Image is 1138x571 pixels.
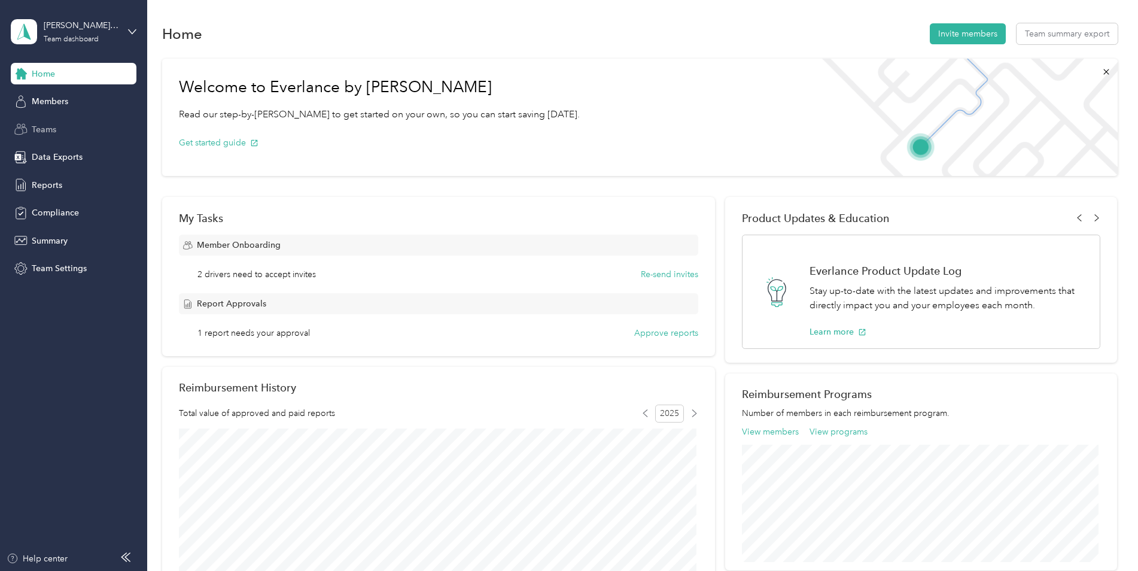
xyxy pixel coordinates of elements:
span: 1 report needs your approval [197,327,310,339]
span: Total value of approved and paid reports [179,407,335,420]
button: Re-send invites [641,268,698,281]
span: Member Onboarding [197,239,281,251]
div: Team dashboard [44,36,99,43]
button: View programs [810,426,868,438]
h1: Welcome to Everlance by [PERSON_NAME] [179,78,580,97]
button: Team summary export [1017,23,1118,44]
span: Product Updates & Education [742,212,890,224]
p: Read our step-by-[PERSON_NAME] to get started on your own, so you can start saving [DATE]. [179,107,580,122]
iframe: Everlance-gr Chat Button Frame [1071,504,1138,571]
button: Help center [7,552,68,565]
span: Home [32,68,55,80]
span: Team Settings [32,262,87,275]
button: Invite members [930,23,1006,44]
span: Data Exports [32,151,83,163]
span: 2 drivers need to accept invites [197,268,316,281]
img: Welcome to everlance [810,59,1117,176]
span: Teams [32,123,56,136]
span: Summary [32,235,68,247]
span: Reports [32,179,62,192]
span: 2025 [655,405,684,423]
h1: Everlance Product Update Log [810,265,1087,277]
p: Number of members in each reimbursement program. [742,407,1100,420]
div: My Tasks [179,212,698,224]
h2: Reimbursement Programs [742,388,1100,400]
h1: Home [162,28,202,40]
span: Compliance [32,206,79,219]
button: Approve reports [634,327,698,339]
div: [PERSON_NAME] Team [44,19,118,32]
button: Learn more [810,326,866,338]
button: View members [742,426,799,438]
h2: Reimbursement History [179,381,296,394]
p: Stay up-to-date with the latest updates and improvements that directly impact you and your employ... [810,284,1087,313]
span: Report Approvals [197,297,266,310]
button: Get started guide [179,136,258,149]
span: Members [32,95,68,108]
